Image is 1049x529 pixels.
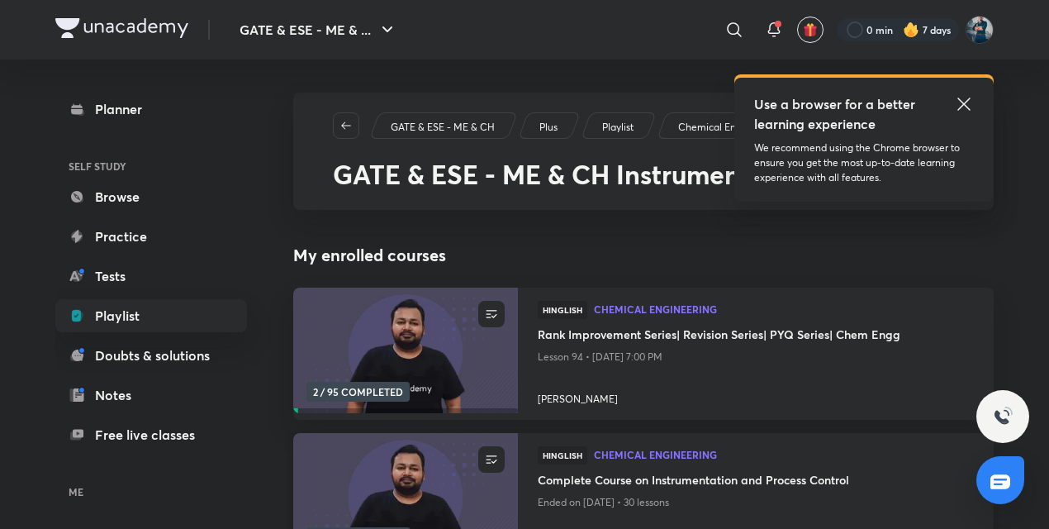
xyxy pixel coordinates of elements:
[538,385,974,407] a: [PERSON_NAME]
[388,120,498,135] a: GATE & ESE - ME & CH
[293,243,994,268] h4: My enrolled courses
[903,21,919,38] img: streak
[538,471,974,492] a: Complete Course on Instrumentation and Process Control
[594,450,974,460] span: Chemical Engineering
[676,120,782,135] a: Chemical Engineering
[538,492,974,513] p: Ended on [DATE] • 30 lessons
[55,180,247,213] a: Browse
[55,18,188,38] img: Company Logo
[55,93,247,126] a: Planner
[55,260,247,293] a: Tests
[291,287,520,415] img: new-thumbnail
[55,339,247,372] a: Doubts & solutions
[678,120,779,135] p: Chemical Engineering
[538,326,974,346] a: Rank Improvement Series| Revision Series| PYQ Series| Chem Engg
[538,301,587,319] span: Hinglish
[55,152,247,180] h6: SELF STUDY
[803,22,818,37] img: avatar
[333,156,953,223] span: GATE & ESE - ME & CH Instrumentation & Process Control
[293,288,518,420] a: new-thumbnail2 / 95 COMPLETED
[55,299,247,332] a: Playlist
[391,120,495,135] p: GATE & ESE - ME & CH
[538,446,587,465] span: Hinglish
[230,13,407,46] button: GATE & ESE - ME & ...
[55,478,247,506] h6: ME
[754,94,918,134] h5: Use a browser for a better learning experience
[594,304,974,316] a: Chemical Engineering
[993,407,1013,427] img: ttu
[594,304,974,314] span: Chemical Engineering
[966,16,994,44] img: Vinay Upadhyay
[306,382,410,402] span: 2 / 95 COMPLETED
[55,18,188,42] a: Company Logo
[754,141,974,185] p: We recommend using the Chrome browser to ensure you get the most up-to-date learning experience w...
[600,120,637,135] a: Playlist
[537,120,561,135] a: Plus
[538,346,974,368] p: Lesson 94 • [DATE] 7:00 PM
[602,120,634,135] p: Playlist
[55,379,247,412] a: Notes
[539,120,558,135] p: Plus
[55,418,247,451] a: Free live classes
[594,450,974,461] a: Chemical Engineering
[797,17,824,43] button: avatar
[55,220,247,253] a: Practice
